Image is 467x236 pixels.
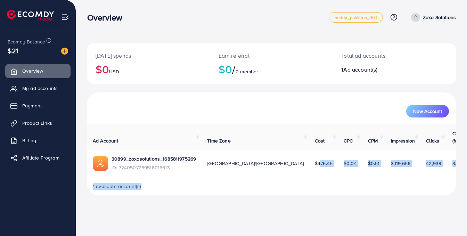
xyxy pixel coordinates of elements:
span: 3,119,656 [391,160,410,167]
span: / [232,61,236,77]
span: Product Links [22,120,52,127]
a: 30899_zoxosolutions_1685811975269 [112,155,196,162]
a: My ad accounts [5,81,71,95]
p: Total ad accounts [341,51,417,60]
span: metap_pakistan_001 [335,15,377,20]
p: Zoxo Solutions [423,13,456,22]
span: CTR (%) [452,130,461,144]
a: Overview [5,64,71,78]
span: $21 [8,46,18,56]
span: ID: 7240507269518016513 [112,164,196,171]
span: Ad account(s) [343,66,377,73]
span: Overview [22,67,43,74]
img: menu [61,13,69,21]
span: CPM [368,137,378,144]
span: $0.51 [368,160,380,167]
h3: Overview [87,13,128,23]
span: $476.45 [315,160,333,167]
p: [DATE] spends [96,51,202,60]
span: Billing [22,137,36,144]
iframe: Chat [437,205,462,231]
span: CPC [344,137,353,144]
button: New Account [406,105,449,117]
a: Payment [5,99,71,113]
h2: 1 [341,66,417,73]
a: Affiliate Program [5,151,71,165]
span: 3.85 [452,160,462,167]
a: Zoxo Solutions [408,13,456,22]
img: ic-ads-acc.e4c84228.svg [93,156,108,171]
span: Impression [391,137,415,144]
span: USD [109,68,119,75]
span: Cost [315,137,325,144]
a: Billing [5,133,71,147]
h2: $0 [96,63,202,76]
img: logo [7,10,54,21]
span: Time Zone [207,137,230,144]
span: [GEOGRAPHIC_DATA]/[GEOGRAPHIC_DATA] [207,160,304,167]
a: metap_pakistan_001 [329,12,383,23]
span: Affiliate Program [22,154,59,161]
span: Clicks [426,137,439,144]
img: image [61,48,68,55]
span: 0 member [236,68,258,75]
span: My ad accounts [22,85,58,92]
h2: $0 [219,63,325,76]
span: 42,939 [426,160,441,167]
span: Payment [22,102,42,109]
span: New Account [413,109,442,114]
span: 1 available account(s) [93,183,141,190]
span: Ad Account [93,137,118,144]
p: Earn referral [219,51,325,60]
span: Ecomdy Balance [8,38,45,45]
span: $0.04 [344,160,357,167]
a: Product Links [5,116,71,130]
